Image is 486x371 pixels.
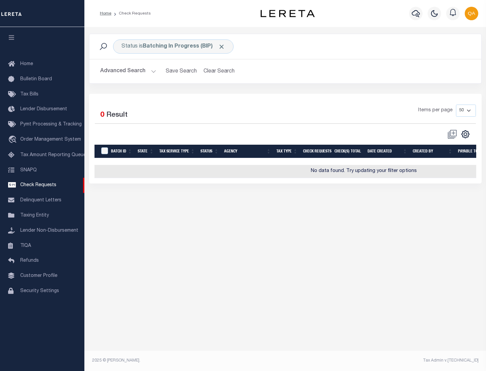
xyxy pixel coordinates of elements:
div: 2025 © [PERSON_NAME]. [87,358,286,364]
span: TIQA [20,243,31,248]
span: Items per page [418,107,453,114]
span: Click to Remove [218,43,225,50]
li: Check Requests [111,10,151,17]
th: Tax Type: activate to sort column ascending [274,145,300,159]
span: Customer Profile [20,274,57,278]
th: Check(s) Total [332,145,365,159]
th: Batch Id: activate to sort column ascending [108,145,135,159]
button: Advanced Search [100,65,156,78]
a: Home [100,11,111,16]
span: Home [20,62,33,66]
span: Tax Bills [20,92,38,97]
th: Status: activate to sort column ascending [198,145,221,159]
span: Bulletin Board [20,77,52,82]
th: Agency: activate to sort column ascending [221,145,274,159]
button: Save Search [162,65,201,78]
button: Clear Search [201,65,238,78]
th: State: activate to sort column ascending [135,145,157,159]
span: Lender Non-Disbursement [20,228,78,233]
img: svg+xml;base64,PHN2ZyB4bWxucz0iaHR0cDovL3d3dy53My5vcmcvMjAwMC9zdmciIHBvaW50ZXItZXZlbnRzPSJub25lIi... [465,7,478,20]
span: Order Management System [20,137,81,142]
span: Tax Amount Reporting Queue [20,153,86,158]
th: Date Created: activate to sort column ascending [365,145,410,159]
label: Result [106,110,128,121]
span: Refunds [20,258,39,263]
th: Check Requests [300,145,332,159]
div: Status is [113,39,234,54]
span: SNAPQ [20,168,37,172]
span: Pymt Processing & Tracking [20,122,82,127]
span: Check Requests [20,183,56,188]
th: Created By: activate to sort column ascending [410,145,455,159]
span: Delinquent Letters [20,198,61,203]
div: Tax Admin v.[TECHNICAL_ID] [290,358,479,364]
th: Tax Service Type: activate to sort column ascending [157,145,198,159]
span: Security Settings [20,289,59,293]
img: logo-dark.svg [261,10,315,17]
span: 0 [100,112,104,119]
i: travel_explore [8,136,19,144]
b: Batching In Progress (BIP) [143,44,225,49]
span: Taxing Entity [20,213,49,218]
span: Lender Disbursement [20,107,67,112]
